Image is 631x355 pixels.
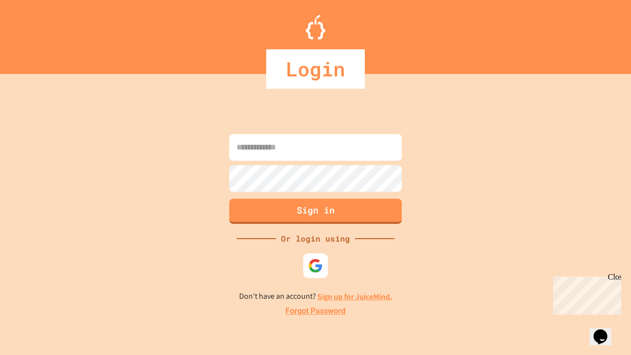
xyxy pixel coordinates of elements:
div: Chat with us now!Close [4,4,68,63]
p: Don't have an account? [239,290,392,303]
iframe: chat widget [549,273,621,315]
img: google-icon.svg [308,258,323,273]
div: Or login using [276,233,355,245]
a: Forgot Password [285,305,346,317]
iframe: chat widget [590,316,621,345]
button: Sign in [229,199,402,224]
a: Sign up for JuiceMind. [317,291,392,302]
img: Logo.svg [306,15,325,39]
div: Login [266,49,365,89]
